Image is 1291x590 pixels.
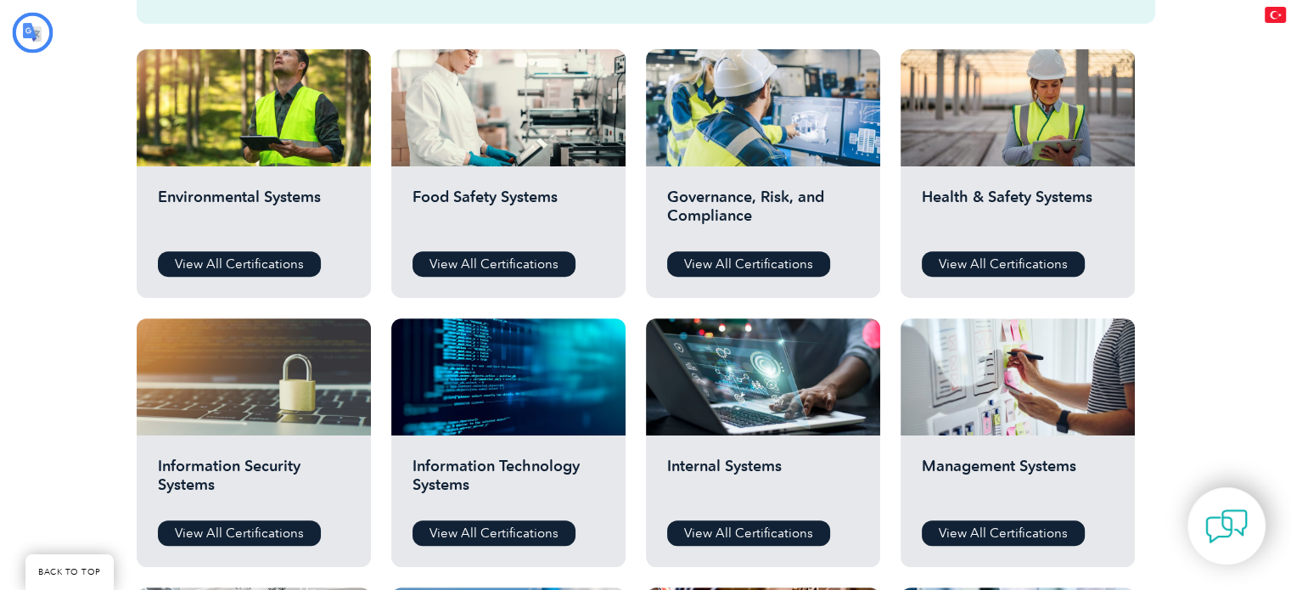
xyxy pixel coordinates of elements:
[158,520,321,546] a: View All Certifications
[922,520,1085,546] a: View All Certifications
[922,188,1114,239] h2: Health & Safety Systems
[25,554,114,590] a: BACK TO TOP
[158,188,350,239] h2: Environmental Systems
[922,251,1085,277] a: View All Certifications
[158,457,350,508] h2: Information Security Systems
[667,457,859,508] h2: Internal Systems
[667,188,859,239] h2: Governance, Risk, and Compliance
[1205,505,1248,548] img: contact-chat.png
[413,251,575,277] a: View All Certifications
[158,251,321,277] a: View All Certifications
[413,520,575,546] a: View All Certifications
[413,188,604,239] h2: Food Safety Systems
[922,457,1114,508] h2: Management Systems
[667,251,830,277] a: View All Certifications
[667,520,830,546] a: View All Certifications
[1265,7,1286,23] img: tr
[413,457,604,508] h2: Information Technology Systems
